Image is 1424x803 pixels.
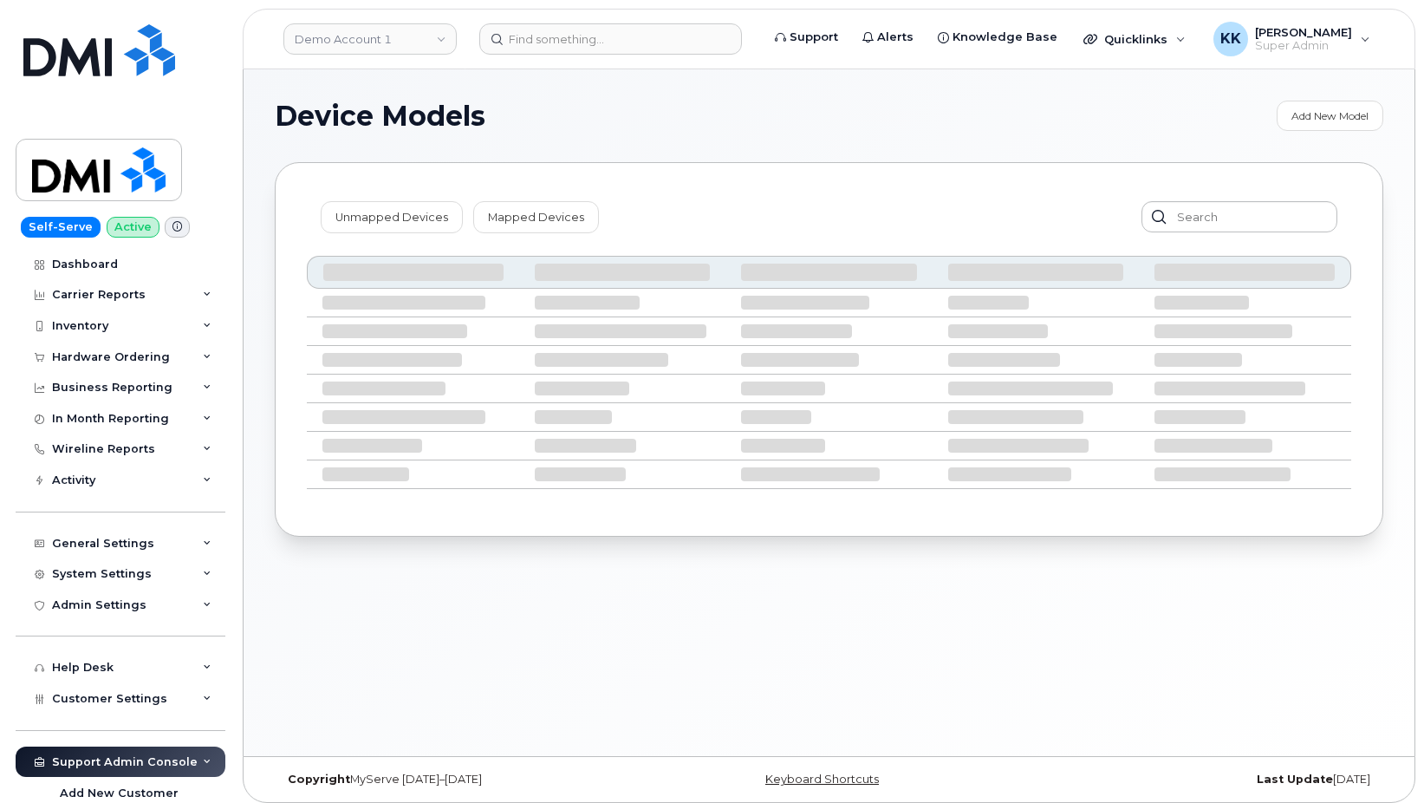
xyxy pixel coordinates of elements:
span: Device Models [275,103,485,129]
div: MyServe [DATE]–[DATE] [275,773,644,787]
input: Search [1141,201,1337,232]
a: Unmapped Devices [321,201,463,232]
a: Keyboard Shortcuts [765,773,879,786]
strong: Copyright [288,773,350,786]
strong: Last Update [1257,773,1333,786]
div: [DATE] [1014,773,1383,787]
a: Mapped Devices [473,201,599,232]
a: Add New Model [1277,101,1383,131]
